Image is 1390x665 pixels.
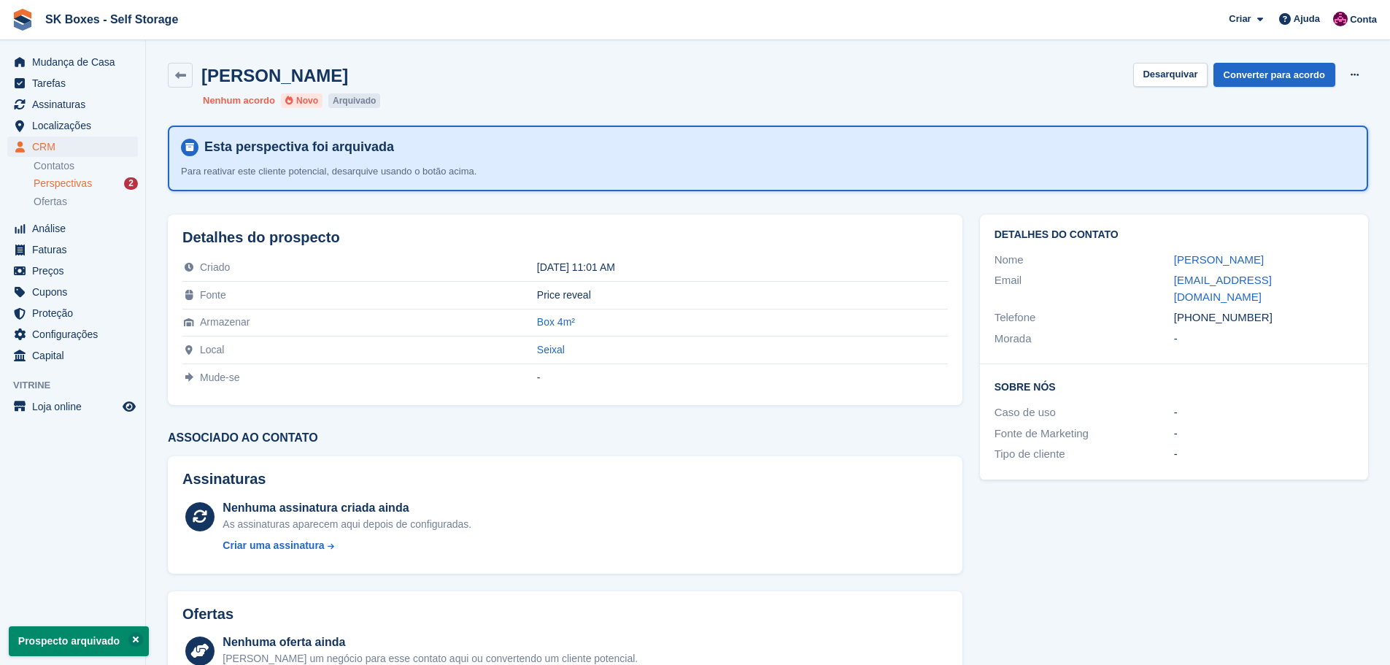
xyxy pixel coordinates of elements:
[223,538,324,553] div: Criar uma assinatura
[7,52,138,72] a: menu
[537,344,565,355] a: Seixal
[223,634,638,651] div: Nenhuma oferta ainda
[198,139,1355,155] h4: Esta perspectiva foi arquivada
[995,404,1174,421] div: Caso de uso
[995,446,1174,463] div: Tipo de cliente
[200,344,224,355] span: Local
[32,239,120,260] span: Faturas
[39,7,184,31] a: SK Boxes - Self Storage
[537,316,575,328] a: Box 4m²
[995,379,1354,393] h2: Sobre Nós
[168,431,962,445] h3: Associado ao contato
[1174,404,1354,421] div: -
[120,398,138,415] a: Loja de pré-visualização
[7,94,138,115] a: menu
[200,289,226,301] span: Fonte
[32,324,120,345] span: Configurações
[34,177,92,191] span: Perspectivas
[1174,274,1272,303] a: [EMAIL_ADDRESS][DOMAIN_NAME]
[537,372,948,383] div: -
[32,137,120,157] span: CRM
[32,345,120,366] span: Capital
[32,303,120,323] span: Proteção
[32,73,120,93] span: Tarefas
[32,218,120,239] span: Análise
[1294,12,1320,26] span: Ajuda
[1133,63,1207,87] button: Desarquivar
[200,261,230,273] span: Criado
[34,194,138,210] a: Ofertas
[995,331,1174,347] div: Morada
[7,282,138,302] a: menu
[124,177,138,190] div: 2
[34,195,67,209] span: Ofertas
[200,372,239,383] span: Mude-se
[7,396,138,417] a: menu
[1174,446,1354,463] div: -
[32,115,120,136] span: Localizações
[537,289,948,301] div: Price reveal
[223,499,471,517] div: Nenhuma assinatura criada ainda
[13,378,145,393] span: Vitrine
[1350,12,1377,27] span: Conta
[32,396,120,417] span: Loja online
[201,66,348,85] h2: [PERSON_NAME]
[182,606,233,623] h2: Ofertas
[1174,331,1354,347] div: -
[1213,63,1335,87] a: Converter para acordo
[9,626,149,656] p: Prospecto arquivado
[995,310,1174,326] div: Telefone
[7,345,138,366] a: menu
[995,252,1174,269] div: Nome
[182,471,948,488] h2: Assinaturas
[32,282,120,302] span: Cupons
[182,229,948,246] h2: Detalhes do prospecto
[7,73,138,93] a: menu
[537,261,948,273] div: [DATE] 11:01 AM
[281,93,323,108] li: Novo
[1333,12,1348,26] img: Joana Alegria
[7,115,138,136] a: menu
[7,324,138,345] a: menu
[1174,253,1264,266] a: [PERSON_NAME]
[34,159,138,173] a: Contatos
[995,426,1174,442] div: Fonte de Marketing
[995,272,1174,305] div: Email
[12,9,34,31] img: stora-icon-8386f47178a22dfd0bd8f6a31ec36ba5ce8667c1dd55bd0f319d3a0aa187defe.svg
[32,94,120,115] span: Assinaturas
[200,316,250,328] span: Armazenar
[223,517,471,532] div: As assinaturas aparecem aqui depois de configuradas.
[7,303,138,323] a: menu
[1174,310,1354,326] div: [PHONE_NUMBER]
[203,93,275,108] li: Nenhum acordo
[7,218,138,239] a: menu
[1174,426,1354,442] div: -
[32,261,120,281] span: Preços
[223,538,471,553] a: Criar uma assinatura
[7,261,138,281] a: menu
[181,164,692,179] p: Para reativar este cliente potencial, desarquive usando o botão acima.
[1229,12,1251,26] span: Criar
[7,137,138,157] a: menu
[328,93,380,108] li: Arquivado
[7,239,138,260] a: menu
[34,176,138,191] a: Perspectivas 2
[995,229,1354,241] h2: Detalhes do contato
[32,52,120,72] span: Mudança de Casa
